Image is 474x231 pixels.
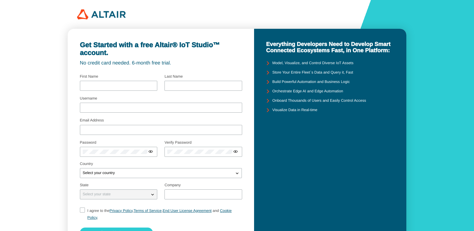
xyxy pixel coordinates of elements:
[266,41,394,54] unity-typography: Everything Developers Need to Develop Smart Connected Ecosystems Fast, in One Platform:
[80,96,97,100] label: Username
[272,99,366,103] unity-typography: Onboard Thousands of Users and Easily Control Access
[87,208,232,220] a: Cookie Policy
[272,61,353,65] unity-typography: Model, Visualize, and Control Diverse IoT Assets
[164,140,191,145] label: Verify Password
[272,70,353,75] unity-typography: Store Your Entire Fleet`s Data and Query it, Fast
[87,208,232,220] span: I agree to the , , ,
[80,118,104,122] label: Email Address
[272,108,317,112] unity-typography: Visualize Data in Real-time
[77,9,126,19] img: 320px-Altair_logo.png
[163,208,211,213] a: End User License Agreement
[80,41,242,57] unity-typography: Get Started with a free Altair® IoT Studio™ account.
[134,208,162,213] a: Terms of Service
[272,89,343,94] unity-typography: Orchestrate Edge AI and Edge Automation
[80,140,96,145] label: Password
[109,208,133,213] a: Privacy Policy
[213,208,219,213] span: and
[80,60,242,66] unity-typography: No credit card needed. 6-month free trial.
[272,80,350,84] unity-typography: Build Powerful Automation and Business Logic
